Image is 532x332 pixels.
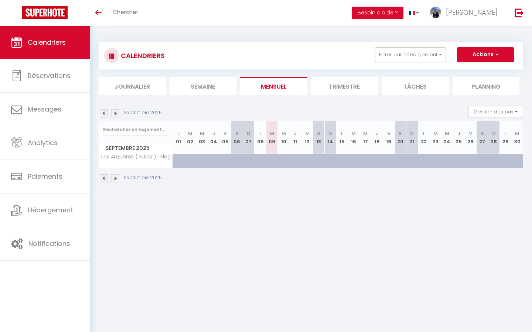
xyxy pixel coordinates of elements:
abbr: S [317,130,320,137]
th: 10 [278,121,290,154]
th: 21 [406,121,418,154]
button: Actions [457,47,514,62]
span: Calendriers [28,38,66,47]
abbr: M [282,130,286,137]
abbr: M [515,130,519,137]
abbr: S [481,130,484,137]
th: 12 [301,121,313,154]
th: 23 [430,121,441,154]
li: Semaine [170,77,237,95]
li: Mensuel [240,77,307,95]
span: Notifications [28,239,70,248]
th: 22 [418,121,430,154]
th: 18 [371,121,383,154]
span: Paiements [28,172,62,181]
th: 17 [359,121,371,154]
abbr: S [399,130,402,137]
input: Rechercher un logement... [103,123,168,136]
th: 20 [395,121,406,154]
th: 13 [313,121,325,154]
img: ... [430,7,441,18]
span: Los Arqueros ( Nikos ) · Elegance Over Golf Greens [100,154,174,160]
button: Gestion des prix [468,106,523,117]
th: 03 [196,121,208,154]
abbr: M [363,130,368,137]
th: 14 [324,121,336,154]
abbr: L [423,130,425,137]
th: 08 [255,121,266,154]
th: 25 [453,121,465,154]
abbr: J [294,130,297,137]
span: Analytics [28,138,58,147]
abbr: D [328,130,332,137]
li: Journalier [99,77,166,95]
span: Chercher [113,8,138,16]
abbr: D [492,130,496,137]
abbr: J [457,130,460,137]
abbr: M [351,130,356,137]
abbr: V [387,130,391,137]
p: Septembre 2025 [124,174,162,181]
th: 04 [208,121,219,154]
abbr: L [259,130,262,137]
abbr: L [177,130,180,137]
abbr: D [247,130,250,137]
img: logout [515,8,524,17]
th: 07 [243,121,255,154]
th: 26 [465,121,477,154]
span: Messages [28,105,61,114]
th: 28 [488,121,500,154]
abbr: D [410,130,414,137]
span: Réservations [28,71,71,80]
th: 16 [348,121,360,154]
abbr: M [200,130,204,137]
img: Super Booking [22,6,68,19]
th: 05 [219,121,231,154]
abbr: V [224,130,227,137]
abbr: J [376,130,379,137]
abbr: M [445,130,449,137]
span: [PERSON_NAME] [446,8,498,17]
abbr: J [212,130,215,137]
abbr: M [433,130,438,137]
button: Filtrer par hébergement [375,47,446,62]
th: 11 [290,121,301,154]
h3: CALENDRIERS [119,47,165,64]
th: 06 [231,121,243,154]
th: 19 [383,121,395,154]
abbr: V [469,130,472,137]
abbr: L [341,130,343,137]
th: 01 [173,121,185,154]
th: 02 [184,121,196,154]
th: 15 [336,121,348,154]
span: Septembre 2025 [99,143,173,154]
abbr: M [270,130,274,137]
button: Besoin d'aide ? [352,7,403,19]
abbr: M [188,130,192,137]
th: 29 [500,121,512,154]
th: 09 [266,121,278,154]
button: Ouvrir le widget de chat LiveChat [6,3,28,25]
th: 27 [476,121,488,154]
li: Trimestre [311,77,378,95]
p: Septembre 2025 [124,109,162,116]
th: 24 [441,121,453,154]
abbr: V [306,130,309,137]
li: Tâches [382,77,449,95]
abbr: L [504,130,507,137]
li: Planning [453,77,520,95]
span: Hébergement [28,205,73,215]
abbr: S [235,130,239,137]
th: 30 [511,121,523,154]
